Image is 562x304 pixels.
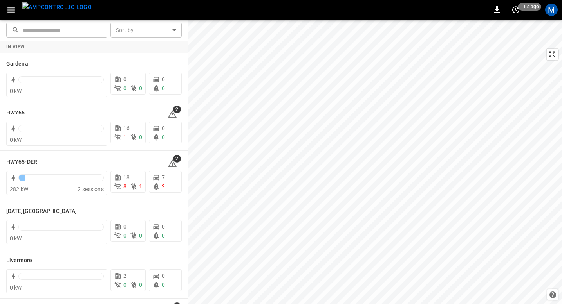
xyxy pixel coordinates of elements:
button: set refresh interval [510,4,522,16]
span: 0 kW [10,284,22,291]
span: 0 [139,134,142,140]
img: ampcontrol.io logo [22,2,92,12]
span: 0 [162,85,165,91]
span: 0 [162,232,165,239]
span: 0 [123,282,126,288]
strong: In View [6,44,25,50]
span: 0 kW [10,137,22,143]
span: 2 [173,106,181,113]
span: 0 [162,76,165,82]
span: 0 kW [10,88,22,94]
span: 0 [139,282,142,288]
h6: Gardena [6,60,28,68]
span: 8 [123,183,126,190]
span: 0 [123,232,126,239]
span: 7 [162,174,165,181]
span: 0 [162,134,165,140]
span: 282 kW [10,186,28,192]
span: 2 [162,183,165,190]
span: 2 sessions [78,186,104,192]
span: 0 [162,273,165,279]
span: 2 [173,155,181,163]
h6: HWY65 [6,109,25,117]
span: 0 [139,85,142,91]
canvas: Map [188,20,562,304]
span: 0 [162,224,165,230]
h6: Karma Center [6,207,77,216]
span: 16 [123,125,130,131]
h6: Livermore [6,256,32,265]
span: 0 [162,282,165,288]
h6: HWY65-DER [6,158,37,166]
span: 18 [123,174,130,181]
span: 2 [123,273,126,279]
span: 0 [123,224,126,230]
span: 0 [162,125,165,131]
span: 11 s ago [518,3,541,11]
span: 0 [123,76,126,82]
span: 0 [139,232,142,239]
span: 1 [123,134,126,140]
div: profile-icon [545,4,558,16]
span: 0 [123,85,126,91]
span: 1 [139,183,142,190]
span: 0 kW [10,235,22,241]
